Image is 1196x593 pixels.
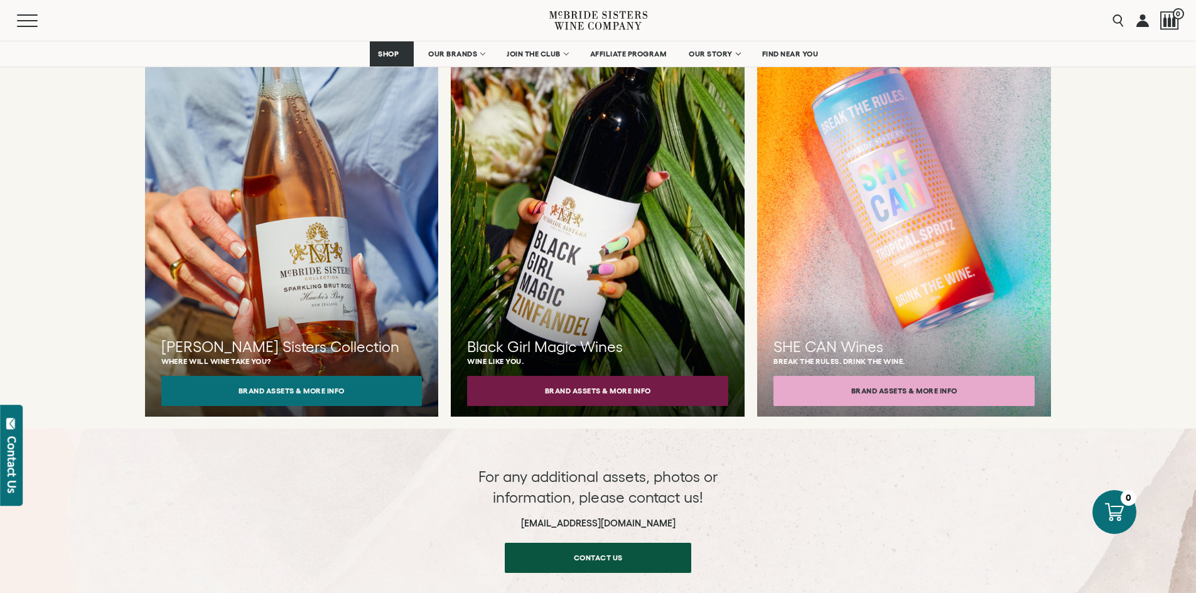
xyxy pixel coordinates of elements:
[689,50,733,58] span: OUR STORY
[161,376,423,406] button: Brand Assets & More Info
[161,336,423,358] h3: [PERSON_NAME] Sisters Collection
[420,41,492,67] a: OUR BRANDS
[6,436,18,493] div: Contact Us
[582,41,675,67] a: AFFILIATE PROGRAM
[467,336,728,358] h3: Black Girl Magic Wines
[552,545,645,570] span: Contact us
[762,50,819,58] span: FIND NEAR YOU
[681,41,748,67] a: OUR STORY
[1173,8,1184,19] span: 0
[773,376,1035,406] button: Brand Assets & More Info
[467,376,728,406] button: Brand Assets & More Info
[505,543,691,573] a: Contact us
[467,357,728,365] p: Wine like you.
[754,41,827,67] a: FIND NEAR YOU
[161,357,423,365] p: Where will wine take you?
[17,14,62,27] button: Mobile Menu Trigger
[370,41,414,67] a: SHOP
[507,50,561,58] span: JOIN THE CLUB
[473,466,724,508] p: For any additional assets, photos or information, please contact us!
[428,50,477,58] span: OUR BRANDS
[378,50,399,58] span: SHOP
[773,336,1035,358] h3: SHE CAN Wines
[1121,490,1136,506] div: 0
[773,357,1035,365] p: Break the rules. Drink the wine.
[590,50,667,58] span: AFFILIATE PROGRAM
[473,518,724,529] h6: [EMAIL_ADDRESS][DOMAIN_NAME]
[498,41,576,67] a: JOIN THE CLUB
